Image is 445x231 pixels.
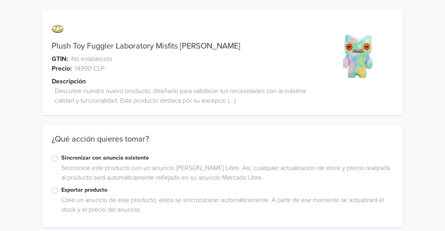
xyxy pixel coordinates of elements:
[52,41,240,51] a: Plush Toy Fuggler Laboratory Misfits [PERSON_NAME]
[55,86,322,105] span: Descubre nuestro nuevo producto, diseñado para satisfacer tus necesidades con la máxima calidad y...
[61,154,393,162] label: Sincronizar con anuncio existente
[52,54,68,64] span: GTIN:
[42,134,403,154] div: ¿Qué acción quieres tomar?
[58,195,393,218] div: Cree un anuncio de este producto, estos se sincronizarán automáticamente. A partir de ese momento...
[75,64,105,73] span: 14990 CLP
[58,163,393,186] div: Sincronice este producto con un anuncio [PERSON_NAME] Libre. Así, cualquier actualización de stoc...
[52,77,86,86] span: Descripción
[71,54,112,64] span: No establecido
[328,26,388,86] img: product_image
[61,186,393,195] label: Exportar producto
[52,64,72,73] span: Precio:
